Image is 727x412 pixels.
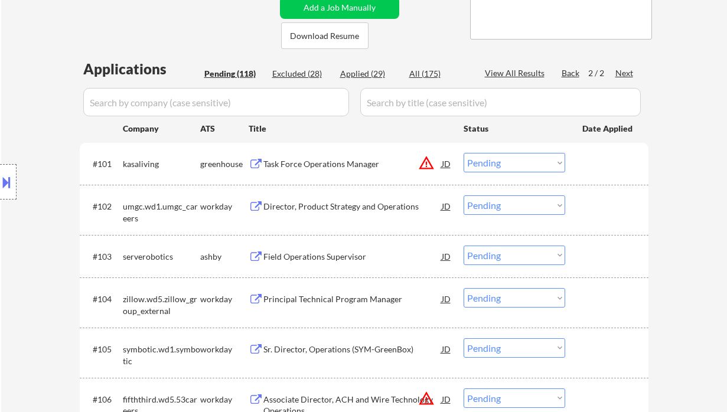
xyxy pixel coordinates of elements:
div: All (175) [409,68,468,80]
div: Task Force Operations Manager [263,158,442,170]
button: warning_amber [418,390,435,407]
div: View All Results [485,67,548,79]
div: greenhouse [200,158,249,170]
div: Principal Technical Program Manager [263,293,442,305]
div: Next [615,67,634,79]
div: zillow.wd5.zillow_group_external [123,293,200,316]
div: Title [249,123,452,135]
div: JD [441,288,452,309]
div: JD [441,153,452,174]
div: workday [200,394,249,406]
div: Excluded (28) [272,68,331,80]
div: Field Operations Supervisor [263,251,442,263]
div: Applications [83,62,200,76]
div: workday [200,344,249,355]
div: Director, Product Strategy and Operations [263,201,442,212]
div: ATS [200,123,249,135]
div: #106 [93,394,113,406]
input: Search by company (case sensitive) [83,88,349,116]
div: workday [200,201,249,212]
button: warning_amber [418,155,435,171]
div: Date Applied [582,123,634,135]
div: #104 [93,293,113,305]
div: Back [562,67,581,79]
div: Pending (118) [204,68,263,80]
div: JD [441,388,452,410]
div: workday [200,293,249,305]
div: symbotic.wd1.symbotic [123,344,200,367]
div: #105 [93,344,113,355]
div: ashby [200,251,249,263]
div: Sr. Director, Operations (SYM-GreenBox) [263,344,442,355]
div: JD [441,195,452,217]
div: Status [464,117,565,139]
button: Download Resume [281,22,369,49]
input: Search by title (case sensitive) [360,88,641,116]
div: 2 / 2 [588,67,615,79]
div: Applied (29) [340,68,399,80]
div: JD [441,338,452,359]
div: JD [441,246,452,267]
